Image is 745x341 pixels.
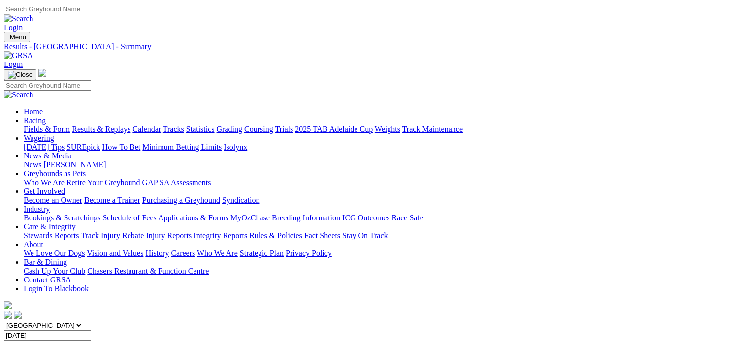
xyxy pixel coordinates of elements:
button: Toggle navigation [4,69,36,80]
a: Become a Trainer [84,196,140,204]
input: Search [4,80,91,91]
a: Vision and Values [87,249,143,257]
a: Contact GRSA [24,276,71,284]
div: Greyhounds as Pets [24,178,741,187]
a: Applications & Forms [158,214,228,222]
a: Results & Replays [72,125,130,133]
a: Get Involved [24,187,65,195]
a: Login [4,60,23,68]
a: Strategic Plan [240,249,284,257]
a: Calendar [132,125,161,133]
a: Weights [375,125,400,133]
a: Retire Your Greyhound [66,178,140,186]
a: Login [4,23,23,31]
a: [PERSON_NAME] [43,160,106,169]
a: Greyhounds as Pets [24,169,86,178]
a: Schedule of Fees [102,214,156,222]
a: 2025 TAB Adelaide Cup [295,125,373,133]
img: Close [8,71,32,79]
div: Bar & Dining [24,267,741,276]
a: Bar & Dining [24,258,67,266]
img: Search [4,14,33,23]
a: Racing [24,116,46,124]
a: Industry [24,205,50,213]
div: About [24,249,741,258]
a: Become an Owner [24,196,82,204]
div: Get Involved [24,196,741,205]
a: GAP SA Assessments [142,178,211,186]
a: Race Safe [391,214,423,222]
a: Track Injury Rebate [81,231,144,240]
a: Login To Blackbook [24,284,89,293]
a: Chasers Restaurant & Function Centre [87,267,209,275]
a: How To Bet [102,143,141,151]
a: We Love Our Dogs [24,249,85,257]
a: Cash Up Your Club [24,267,85,275]
a: News [24,160,41,169]
a: News & Media [24,152,72,160]
a: ICG Outcomes [342,214,389,222]
a: Trials [275,125,293,133]
div: Care & Integrity [24,231,741,240]
a: MyOzChase [230,214,270,222]
div: Racing [24,125,741,134]
a: Who We Are [24,178,65,186]
a: Isolynx [224,143,247,151]
a: Wagering [24,134,54,142]
span: Menu [10,33,26,41]
img: facebook.svg [4,311,12,319]
a: Careers [171,249,195,257]
a: Stay On Track [342,231,388,240]
a: Tracks [163,125,184,133]
div: News & Media [24,160,741,169]
img: logo-grsa-white.png [38,69,46,77]
a: Results - [GEOGRAPHIC_DATA] - Summary [4,42,741,51]
a: About [24,240,43,248]
img: twitter.svg [14,311,22,319]
a: Integrity Reports [194,231,247,240]
a: Care & Integrity [24,222,76,231]
a: Statistics [186,125,215,133]
a: Syndication [222,196,259,204]
a: Purchasing a Greyhound [142,196,220,204]
input: Search [4,4,91,14]
img: logo-grsa-white.png [4,301,12,309]
a: Stewards Reports [24,231,79,240]
a: Breeding Information [272,214,340,222]
a: [DATE] Tips [24,143,65,151]
img: GRSA [4,51,33,60]
a: History [145,249,169,257]
div: Industry [24,214,741,222]
a: Rules & Policies [249,231,302,240]
a: Fields & Form [24,125,70,133]
a: Minimum Betting Limits [142,143,222,151]
a: Fact Sheets [304,231,340,240]
div: Wagering [24,143,741,152]
input: Select date [4,330,91,341]
a: Coursing [244,125,273,133]
a: Injury Reports [146,231,192,240]
button: Toggle navigation [4,32,30,42]
a: Who We Are [197,249,238,257]
img: Search [4,91,33,99]
a: Privacy Policy [286,249,332,257]
a: Grading [217,125,242,133]
a: Track Maintenance [402,125,463,133]
a: SUREpick [66,143,100,151]
a: Bookings & Scratchings [24,214,100,222]
a: Home [24,107,43,116]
